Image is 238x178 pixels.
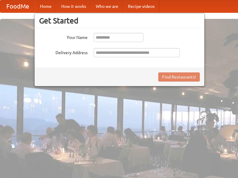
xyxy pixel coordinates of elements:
[56,0,91,12] a: How it works
[35,0,56,12] a: Home
[39,48,88,56] label: Delivery Address
[39,33,88,40] label: Your Name
[0,0,35,12] a: FoodMe
[158,72,200,82] button: Find Restaurants!
[91,0,123,12] a: Who we are
[39,16,200,25] h3: Get Started
[123,0,159,12] a: Recipe videos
